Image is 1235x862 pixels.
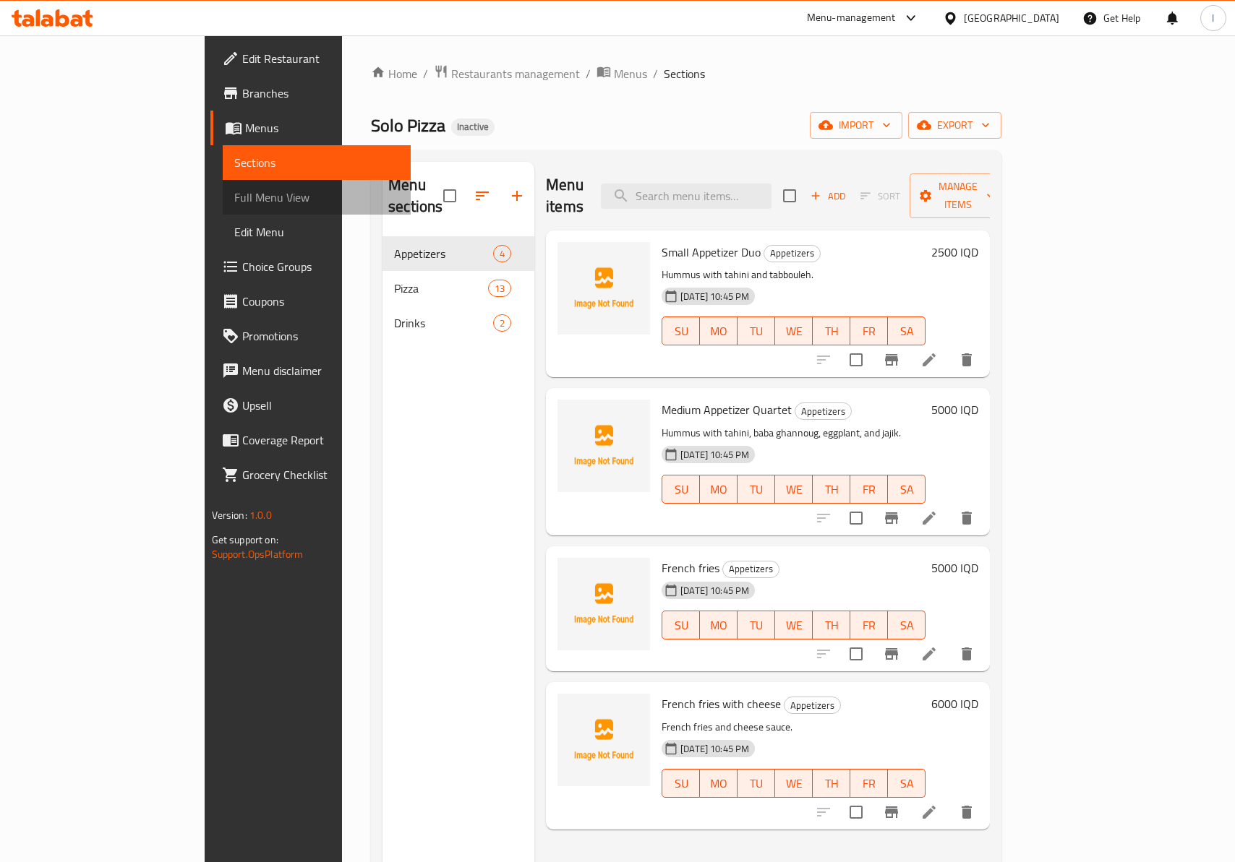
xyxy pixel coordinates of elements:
[894,479,920,500] span: SA
[819,773,845,794] span: TH
[423,65,428,82] li: /
[234,154,399,171] span: Sections
[813,769,850,798] button: TH
[494,316,510,330] span: 2
[210,353,411,388] a: Menu disclaimer
[662,475,700,504] button: SU
[841,345,871,375] span: Select to update
[888,475,926,504] button: SA
[851,185,910,207] span: Select section first
[394,245,493,262] span: Appetizers
[805,185,851,207] button: Add
[743,615,769,636] span: TU
[662,718,926,736] p: French fries and cheese sauce.
[242,85,399,102] span: Branches
[210,457,411,492] a: Grocery Checklist
[775,316,813,345] button: WE
[212,545,304,564] a: Support.OpsPlatform
[488,280,511,297] div: items
[700,475,738,504] button: MO
[888,316,926,345] button: SA
[383,230,534,346] nav: Menu sections
[210,388,411,423] a: Upsell
[931,400,978,420] h6: 5000 IQD
[723,561,779,577] span: Appetizers
[841,797,871,827] span: Select to update
[242,258,399,275] span: Choice Groups
[212,530,278,549] span: Get support on:
[920,509,938,527] a: Edit menu item
[662,316,700,345] button: SU
[808,188,847,204] span: Add
[614,65,647,82] span: Menus
[210,249,411,284] a: Choice Groups
[722,561,779,578] div: Appetizers
[1212,10,1214,26] span: l
[920,645,938,663] a: Edit menu item
[383,271,534,306] div: Pizza13
[931,694,978,714] h6: 6000 IQD
[249,506,272,525] span: 1.0.0
[394,314,493,332] span: Drinks
[775,611,813,639] button: WE
[242,293,399,310] span: Coupons
[388,174,443,217] h2: Menu sections
[894,615,920,636] span: SA
[212,506,247,525] span: Version:
[874,342,909,377] button: Branch-specific-item
[451,121,495,133] span: Inactive
[601,184,772,209] input: search
[234,223,399,241] span: Edit Menu
[874,637,909,671] button: Branch-specific-item
[813,316,850,345] button: TH
[743,773,769,794] span: TU
[813,475,850,504] button: TH
[597,64,647,83] a: Menus
[921,178,995,214] span: Manage items
[819,479,845,500] span: TH
[743,479,769,500] span: TU
[931,558,978,578] h6: 5000 IQD
[706,773,732,794] span: MO
[383,236,534,271] div: Appetizers4
[949,501,984,535] button: delete
[856,773,882,794] span: FR
[465,178,500,213] span: Sort sections
[764,245,821,262] div: Appetizers
[856,615,882,636] span: FR
[920,351,938,368] a: Edit menu item
[841,503,871,533] span: Select to update
[706,615,732,636] span: MO
[795,402,852,420] div: Appetizers
[662,241,761,263] span: Small Appetizer Duo
[856,321,882,342] span: FR
[223,145,411,180] a: Sections
[675,584,755,598] span: [DATE] 10:45 PM
[653,65,658,82] li: /
[781,773,807,794] span: WE
[949,637,984,671] button: delete
[210,76,411,111] a: Branches
[242,466,399,483] span: Grocery Checklist
[781,479,807,500] span: WE
[910,173,1007,218] button: Manage items
[807,9,896,27] div: Menu-management
[964,10,1059,26] div: [GEOGRAPHIC_DATA]
[738,316,775,345] button: TU
[242,50,399,67] span: Edit Restaurant
[700,611,738,639] button: MO
[888,769,926,798] button: SA
[931,242,978,262] h6: 2500 IQD
[451,118,495,136] div: Inactive
[242,362,399,379] span: Menu disclaimer
[743,321,769,342] span: TU
[242,327,399,345] span: Promotions
[210,284,411,319] a: Coupons
[819,321,845,342] span: TH
[664,65,705,82] span: Sections
[920,803,938,821] a: Edit menu item
[662,769,700,798] button: SU
[662,611,700,639] button: SU
[764,245,820,262] span: Appetizers
[850,769,888,798] button: FR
